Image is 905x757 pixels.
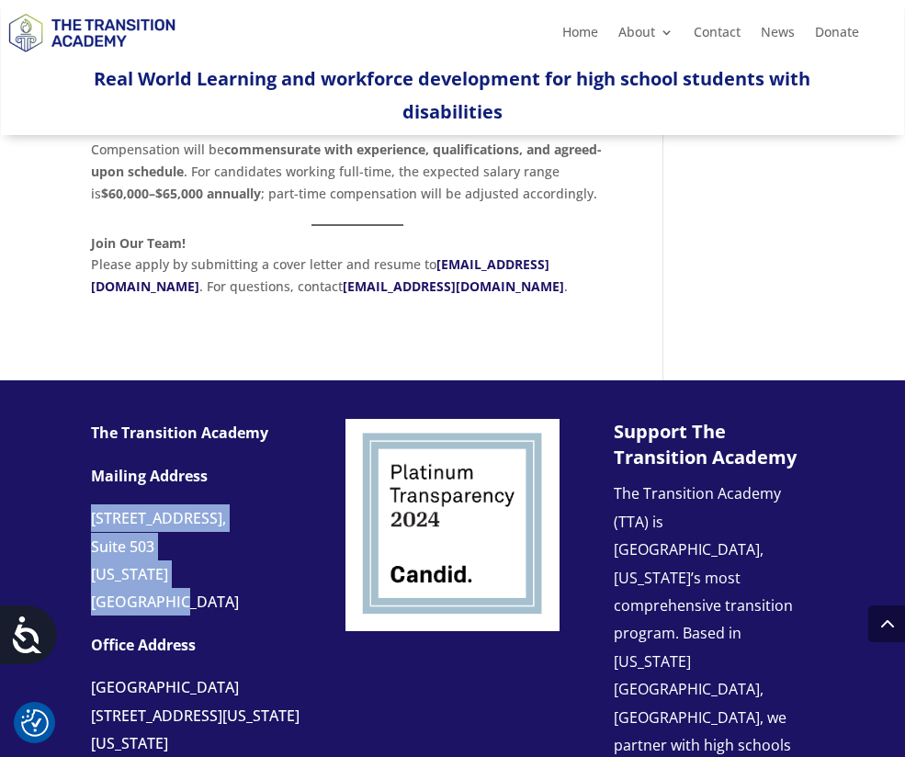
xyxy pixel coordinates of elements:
[91,504,306,532] div: [STREET_ADDRESS],
[91,706,300,726] span: [STREET_ADDRESS][US_STATE]
[91,533,306,560] div: Suite 503
[345,617,560,635] a: Logo-Noticias
[761,26,795,46] a: News
[21,709,49,737] img: Revisit consent button
[618,26,673,46] a: About
[91,232,624,298] p: Please apply by submitting a cover letter and resume to . For questions, contact .
[815,26,859,46] a: Donate
[694,26,741,46] a: Contact
[562,26,598,46] a: Home
[345,419,560,630] img: Screenshot 2024-06-22 at 11.34.49 AM
[101,185,261,202] strong: $60,000–$65,000 annually
[1,3,182,62] img: TTA Brand_TTA Primary Logo_Horizontal_Light BG
[91,423,268,443] strong: The Transition Academy
[91,234,186,252] strong: Join Our Team!
[614,419,801,480] h3: Support The Transition Academy
[21,709,49,737] button: Cookie Settings
[91,141,602,180] strong: commensurate with experience, qualifications, and agreed-upon schedule
[91,635,196,655] strong: Office Address
[91,560,306,616] div: [US_STATE][GEOGRAPHIC_DATA]
[91,139,624,217] p: Compensation will be . For candidates working full-time, the expected salary range is ; part-time...
[343,277,564,295] a: [EMAIL_ADDRESS][DOMAIN_NAME]
[1,48,182,65] a: Logo-Noticias
[94,66,810,124] span: Real World Learning and workforce development for high school students with disabilities
[91,466,208,486] strong: Mailing Address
